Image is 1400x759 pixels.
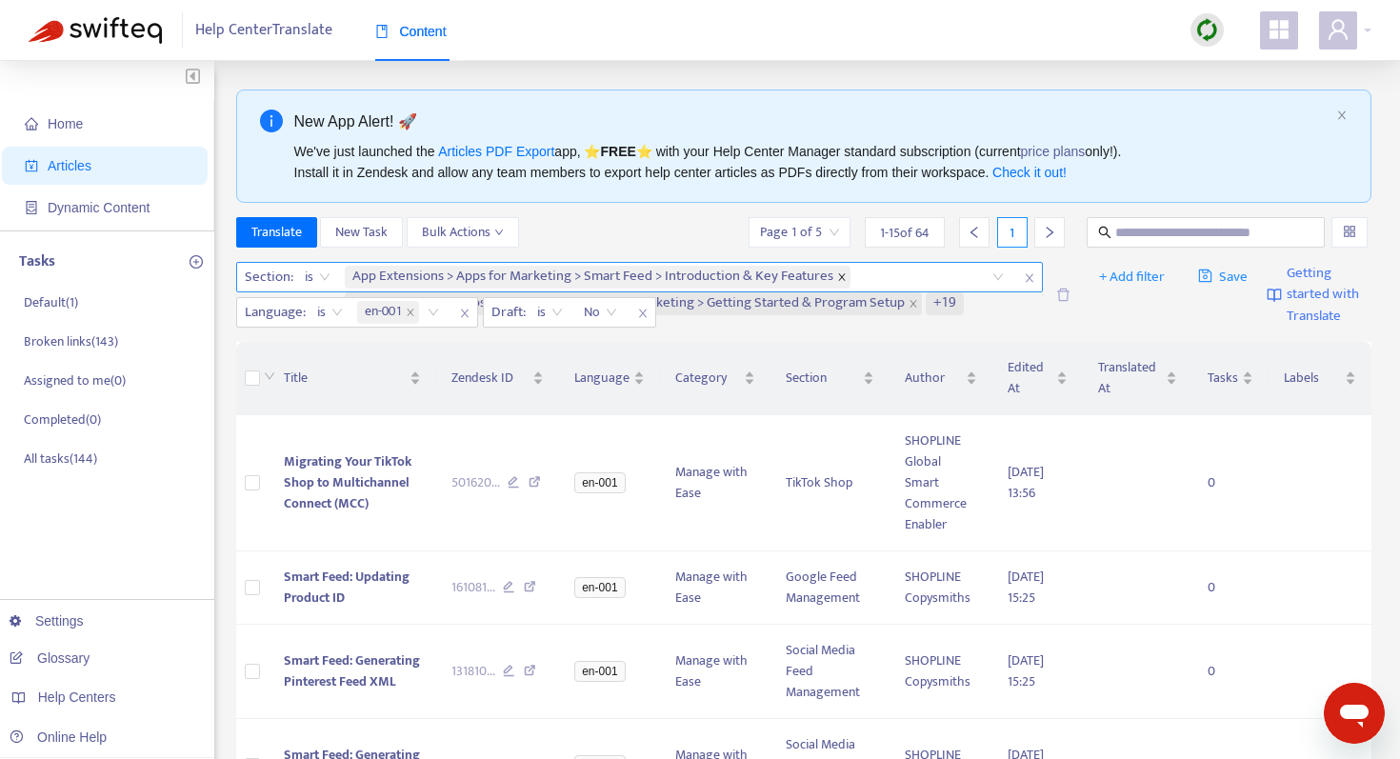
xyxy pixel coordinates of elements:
[494,228,504,237] span: down
[997,217,1028,248] div: 1
[38,689,116,705] span: Help Centers
[352,292,905,315] span: App Extensions > Apps for Marketing > Affiliate Marketing > Getting Started & Program Setup
[264,370,275,382] span: down
[236,217,317,248] button: Translate
[237,263,296,291] span: Section :
[600,144,635,159] b: FREE
[375,24,447,39] span: Content
[294,141,1330,183] div: We've just launched the app, ⭐ ⭐️ with your Help Center Manager standard subscription (current on...
[260,110,283,132] span: info-circle
[1336,110,1348,121] span: close
[574,577,625,598] span: en-001
[660,551,770,625] td: Manage with Ease
[1098,357,1162,399] span: Translated At
[365,301,402,324] span: en-001
[574,472,625,493] span: en-001
[660,342,770,415] th: Category
[968,226,981,239] span: left
[1195,18,1219,42] img: sync.dc5367851b00ba804db3.png
[905,368,962,389] span: Author
[436,342,560,415] th: Zendesk ID
[24,370,126,390] p: Assigned to me ( 0 )
[992,342,1083,415] th: Edited At
[1287,263,1371,328] span: Getting started with Translate
[1336,110,1348,122] button: close
[926,292,964,315] span: +19
[574,368,630,389] span: Language
[451,577,495,598] span: 161081 ...
[1184,262,1263,292] button: saveSave
[24,409,101,429] p: Completed ( 0 )
[1198,269,1212,283] span: save
[1268,18,1290,41] span: appstore
[25,201,38,214] span: container
[320,217,403,248] button: New Task
[190,255,203,269] span: plus-circle
[890,415,992,551] td: SHOPLINE Global Smart Commerce Enabler
[10,613,84,629] a: Settings
[237,298,309,327] span: Language :
[770,342,890,415] th: Section
[1327,18,1350,41] span: user
[992,165,1067,180] a: Check it out!
[1208,368,1238,389] span: Tasks
[770,415,890,551] td: TikTok Shop
[574,661,625,682] span: en-001
[1198,266,1249,289] span: Save
[317,298,343,327] span: is
[25,159,38,172] span: account-book
[1192,415,1269,551] td: 0
[1267,288,1282,303] img: image-link
[422,222,504,243] span: Bulk Actions
[559,342,660,415] th: Language
[1098,226,1111,239] span: search
[675,368,740,389] span: Category
[284,450,411,514] span: Migrating Your TikTok Shop to Multichannel Connect (MCC)
[407,217,519,248] button: Bulk Actionsdown
[1192,625,1269,719] td: 0
[25,117,38,130] span: home
[294,110,1330,133] div: New App Alert! 🚀
[786,368,859,389] span: Section
[1192,342,1269,415] th: Tasks
[24,331,118,351] p: Broken links ( 143 )
[1056,288,1070,302] span: delete
[1008,461,1044,504] span: [DATE] 13:56
[1083,342,1192,415] th: Translated At
[890,551,992,625] td: SHOPLINE Copysmiths
[48,200,150,215] span: Dynamic Content
[484,298,529,327] span: Draft :
[375,25,389,38] span: book
[660,625,770,719] td: Manage with Ease
[1021,144,1086,159] a: price plans
[284,566,410,609] span: Smart Feed: Updating Product ID
[660,415,770,551] td: Manage with Ease
[1192,551,1269,625] td: 0
[29,17,162,44] img: Swifteq
[406,308,415,317] span: close
[630,302,655,325] span: close
[251,222,302,243] span: Translate
[1017,267,1042,290] span: close
[452,302,477,325] span: close
[345,292,922,315] span: App Extensions > Apps for Marketing > Affiliate Marketing > Getting Started & Program Setup
[1284,368,1341,389] span: Labels
[305,263,330,291] span: is
[909,299,918,309] span: close
[357,301,419,324] span: en-001
[352,266,833,289] span: App Extensions > Apps for Marketing > Smart Feed > Introduction & Key Features
[284,649,420,692] span: Smart Feed: Generating Pinterest Feed XML
[537,298,563,327] span: is
[1324,683,1385,744] iframe: メッセージングウィンドウを開くボタン
[10,729,107,745] a: Online Help
[1008,649,1044,692] span: [DATE] 15:25
[933,292,956,315] span: +19
[269,342,436,415] th: Title
[880,223,930,243] span: 1 - 15 of 64
[335,222,388,243] span: New Task
[770,625,890,719] td: Social Media Feed Management
[451,661,495,682] span: 131810 ...
[1099,266,1165,289] span: + Add filter
[10,650,90,666] a: Glossary
[1267,262,1371,328] a: Getting started with Translate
